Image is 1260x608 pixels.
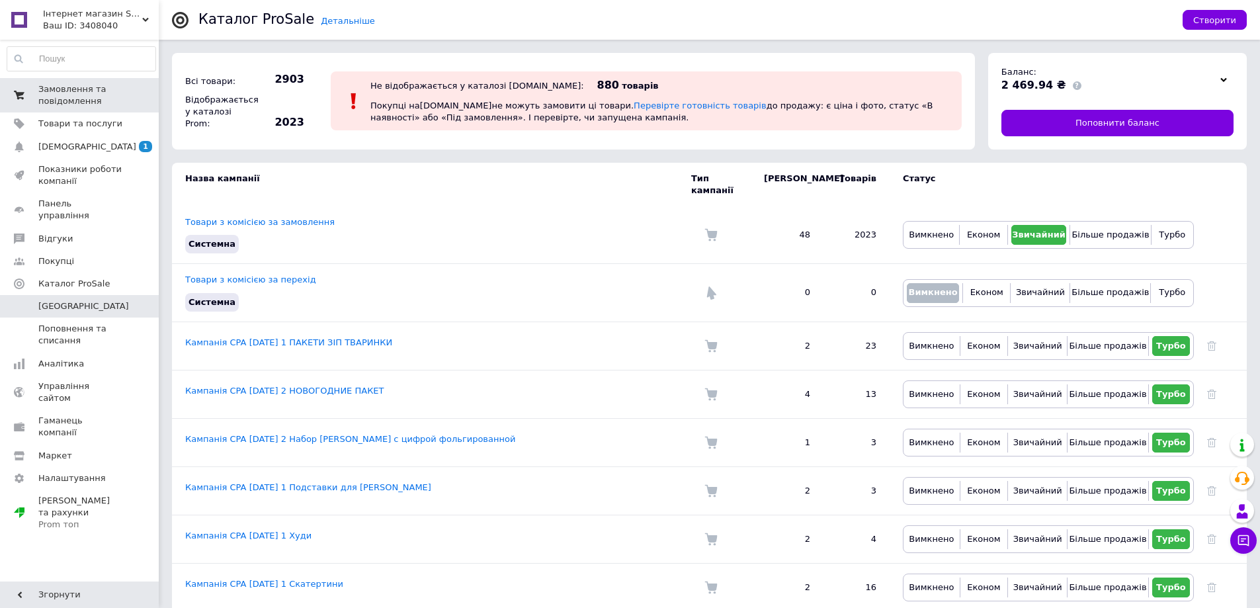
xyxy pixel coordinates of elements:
button: Більше продажів [1071,481,1144,501]
span: Вимкнено [909,534,954,544]
button: Більше продажів [1073,283,1147,303]
span: Вимкнено [909,437,954,447]
img: Комісія за замовлення [704,484,718,498]
span: Більше продажів [1071,287,1149,297]
button: Економ [963,225,1003,245]
button: Звичайний [1011,529,1064,549]
div: Каталог ProSale [198,13,314,26]
div: Не відображається у каталозі [DOMAIN_NAME]: [370,81,584,91]
span: Показники роботи компанії [38,163,122,187]
button: Більше продажів [1073,225,1147,245]
span: товарів [622,81,658,91]
a: Видалити [1207,486,1216,496]
span: Більше продажів [1069,582,1146,592]
span: Економ [967,230,1000,239]
span: Поповнення та списання [38,323,122,347]
div: Відображається у каталозі Prom: [182,91,255,134]
span: Відгуки [38,233,73,245]
div: Ваш ID: 3408040 [43,20,159,32]
button: Більше продажів [1071,529,1144,549]
span: Управління сайтом [38,380,122,404]
button: Турбо [1152,529,1190,549]
span: Економ [967,486,1000,496]
button: Турбо [1154,283,1190,303]
a: Видалити [1207,582,1216,592]
td: Товарів [823,163,890,206]
span: Економ [967,437,1000,447]
span: 2903 [258,72,304,87]
span: Вимкнено [909,486,954,496]
img: Комісія за замовлення [704,228,718,241]
img: Комісія за замовлення [704,581,718,594]
span: Налаштування [38,472,106,484]
span: 2 469.94 ₴ [1001,79,1066,91]
td: [PERSON_NAME] [751,163,823,206]
button: Вимкнено [907,433,956,453]
button: Звичайний [1011,336,1064,356]
span: Вимкнено [909,389,954,399]
button: Вимкнено [907,578,956,597]
span: Більше продажів [1069,341,1146,351]
a: Видалити [1207,389,1216,399]
span: Звичайний [1013,437,1062,447]
span: Вимкнено [909,230,954,239]
span: Вимкнено [909,341,954,351]
span: Товари та послуги [38,118,122,130]
span: Більше продажів [1069,437,1146,447]
button: Економ [964,336,1004,356]
span: Системна [189,239,235,249]
a: Кампанія CPA [DATE] 1 Подставки для [PERSON_NAME] [185,482,431,492]
a: Видалити [1207,341,1216,351]
button: Звичайний [1011,481,1064,501]
span: Панель управління [38,198,122,222]
span: Звичайний [1012,230,1066,239]
a: Поповнити баланс [1001,110,1234,136]
span: Звичайний [1013,389,1062,399]
span: Звичайний [1013,341,1062,351]
span: Турбо [1156,437,1186,447]
input: Пошук [7,47,155,71]
span: Покупці [38,255,74,267]
span: Турбо [1156,486,1186,496]
span: Більше продажів [1069,389,1146,399]
td: Тип кампанії [691,163,751,206]
div: Prom топ [38,519,122,531]
span: Створити [1193,15,1236,25]
span: Звичайний [1013,582,1062,592]
a: Видалити [1207,437,1216,447]
td: 13 [823,370,890,418]
span: Економ [967,582,1000,592]
td: 2023 [823,206,890,264]
button: Турбо [1152,481,1190,501]
span: Каталог ProSale [38,278,110,290]
button: Звичайний [1011,225,1067,245]
td: 3 [823,418,890,466]
span: Турбо [1156,389,1186,399]
td: 1 [751,418,823,466]
span: Звичайний [1013,486,1062,496]
span: Замовлення та повідомлення [38,83,122,107]
a: Детальніше [321,16,375,26]
span: Більше продажів [1069,534,1146,544]
img: Комісія за замовлення [704,533,718,546]
td: 2 [751,322,823,370]
button: Вимкнено [907,384,956,404]
span: Економ [970,287,1003,297]
span: Економ [967,534,1000,544]
span: Системна [189,297,235,307]
button: Економ [964,384,1004,404]
button: Більше продажів [1071,433,1144,453]
span: Вимкнено [909,582,954,592]
img: Комісія за замовлення [704,388,718,401]
a: Видалити [1207,534,1216,544]
span: Звичайний [1016,287,1065,297]
a: Товари з комісією за перехід [185,275,316,284]
span: Інтернет магазин SHOP-teremochek [43,8,142,20]
button: Вимкнено [907,283,959,303]
span: Більше продажів [1071,230,1149,239]
td: 23 [823,322,890,370]
button: Звичайний [1011,578,1064,597]
span: Поповнити баланс [1075,117,1159,129]
span: [GEOGRAPHIC_DATA] [38,300,129,312]
img: :exclamation: [344,91,364,111]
